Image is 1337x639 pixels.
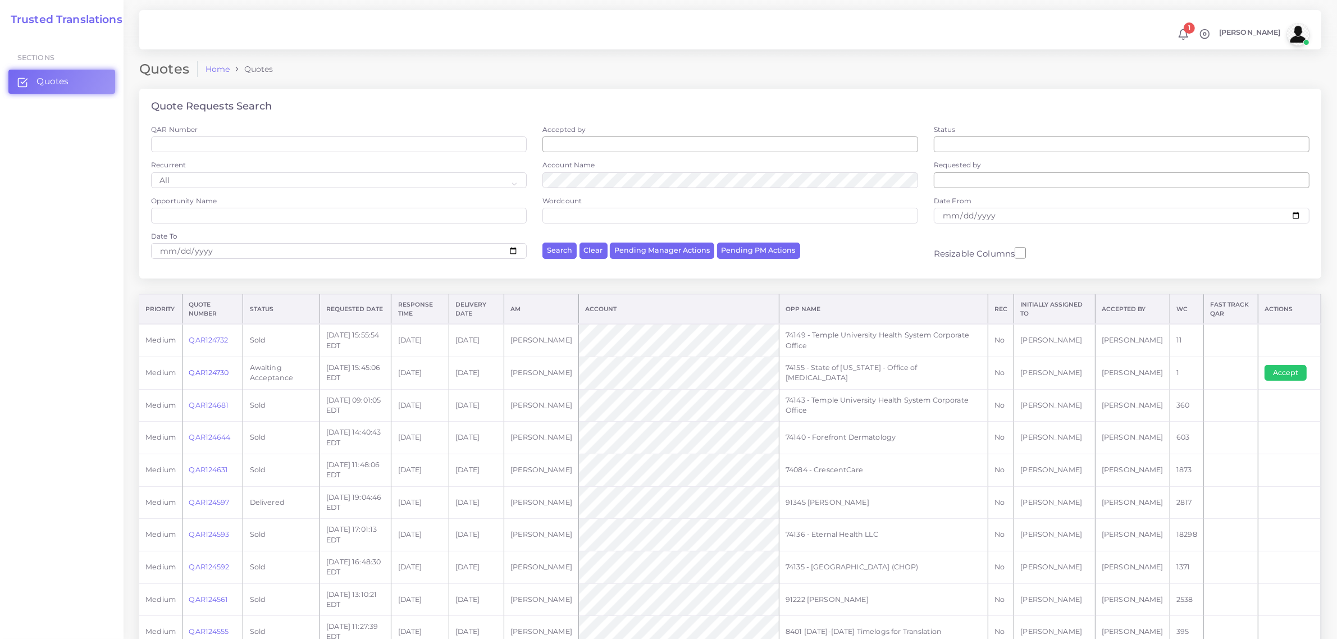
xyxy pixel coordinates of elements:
[934,160,982,170] label: Requested by
[189,498,229,506] a: QAR124597
[504,357,579,389] td: [PERSON_NAME]
[988,454,1014,486] td: No
[391,519,449,551] td: [DATE]
[139,61,198,77] h2: Quotes
[320,324,391,357] td: [DATE] 15:55:54 EDT
[1095,551,1170,583] td: [PERSON_NAME]
[1095,583,1170,616] td: [PERSON_NAME]
[320,454,391,486] td: [DATE] 11:48:06 EDT
[391,357,449,389] td: [DATE]
[449,357,504,389] td: [DATE]
[189,627,229,636] a: QAR124555
[3,13,122,26] a: Trusted Translations
[610,243,714,259] button: Pending Manager Actions
[320,357,391,389] td: [DATE] 15:45:06 EDT
[145,433,176,441] span: medium
[1170,551,1204,583] td: 1371
[449,583,504,616] td: [DATE]
[504,422,579,454] td: [PERSON_NAME]
[243,551,320,583] td: Sold
[449,486,504,519] td: [DATE]
[243,454,320,486] td: Sold
[320,295,391,324] th: Requested Date
[449,389,504,422] td: [DATE]
[1014,551,1096,583] td: [PERSON_NAME]
[145,563,176,571] span: medium
[779,519,988,551] td: 74136 - Eternal Health LLC
[1014,486,1096,519] td: [PERSON_NAME]
[449,519,504,551] td: [DATE]
[1014,583,1096,616] td: [PERSON_NAME]
[1174,29,1193,40] a: 1
[391,422,449,454] td: [DATE]
[391,295,449,324] th: Response Time
[189,368,229,377] a: QAR124730
[8,70,115,93] a: Quotes
[391,324,449,357] td: [DATE]
[1095,486,1170,519] td: [PERSON_NAME]
[391,486,449,519] td: [DATE]
[449,454,504,486] td: [DATE]
[988,324,1014,357] td: No
[779,389,988,422] td: 74143 - Temple University Health System Corporate Office
[449,551,504,583] td: [DATE]
[779,454,988,486] td: 74084 - CrescentCare
[1170,295,1204,324] th: WC
[145,627,176,636] span: medium
[17,53,54,62] span: Sections
[320,389,391,422] td: [DATE] 09:01:05 EDT
[391,454,449,486] td: [DATE]
[1095,422,1170,454] td: [PERSON_NAME]
[449,324,504,357] td: [DATE]
[145,595,176,604] span: medium
[579,295,779,324] th: Account
[1170,422,1204,454] td: 603
[243,583,320,616] td: Sold
[1265,368,1315,377] a: Accept
[988,551,1014,583] td: No
[36,75,69,88] span: Quotes
[779,486,988,519] td: 91345 [PERSON_NAME]
[1204,295,1258,324] th: Fast Track QAR
[145,498,176,506] span: medium
[243,422,320,454] td: Sold
[779,295,988,324] th: Opp Name
[779,357,988,389] td: 74155 - State of [US_STATE] - Office of [MEDICAL_DATA]
[988,486,1014,519] td: No
[1095,357,1170,389] td: [PERSON_NAME]
[145,368,176,377] span: medium
[504,486,579,519] td: [PERSON_NAME]
[1014,454,1096,486] td: [PERSON_NAME]
[1184,22,1195,34] span: 1
[934,196,971,206] label: Date From
[504,519,579,551] td: [PERSON_NAME]
[320,422,391,454] td: [DATE] 14:40:43 EDT
[189,595,228,604] a: QAR124561
[320,551,391,583] td: [DATE] 16:48:30 EDT
[145,336,176,344] span: medium
[320,519,391,551] td: [DATE] 17:01:13 EDT
[1287,23,1309,45] img: avatar
[145,465,176,474] span: medium
[243,389,320,422] td: Sold
[182,295,243,324] th: Quote Number
[206,63,230,75] a: Home
[151,101,272,113] h4: Quote Requests Search
[151,160,186,170] label: Recurrent
[189,336,228,344] a: QAR124732
[1170,486,1204,519] td: 2817
[243,486,320,519] td: Delivered
[320,486,391,519] td: [DATE] 19:04:46 EDT
[1014,422,1096,454] td: [PERSON_NAME]
[1015,246,1026,260] input: Resizable Columns
[1014,295,1096,324] th: Initially Assigned to
[542,125,586,134] label: Accepted by
[243,519,320,551] td: Sold
[1170,324,1204,357] td: 11
[1170,357,1204,389] td: 1
[243,295,320,324] th: Status
[189,401,229,409] a: QAR124681
[151,231,177,241] label: Date To
[988,357,1014,389] td: No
